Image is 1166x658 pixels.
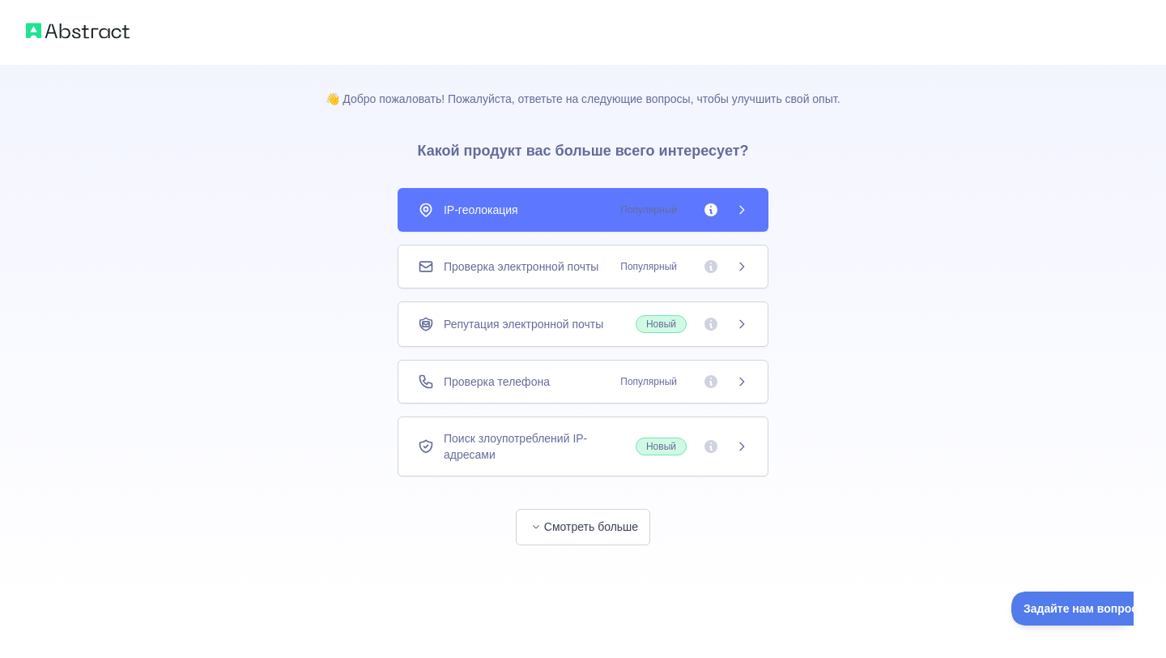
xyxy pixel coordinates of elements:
font: Смотреть больше [544,520,638,533]
font: IP-геолокация [444,203,518,216]
font: Какой продукт вас больше всего интересует? [418,143,749,159]
font: Популярный [620,376,677,387]
font: Популярный [620,261,677,272]
font: Проверка электронной почты [444,260,598,273]
button: Смотреть больше [516,509,650,545]
img: Абстрактный логотип [26,19,130,42]
font: Новый [646,318,676,330]
font: Поиск злоупотреблений IP-адресами [444,432,587,461]
font: Задайте нам вопрос [12,11,126,23]
font: Популярный [620,204,677,216]
font: 👋 Добро пожаловать! Пожалуйста, ответьте на следующие вопросы, чтобы улучшить свой опыт. [326,92,840,105]
font: Новый [646,441,676,452]
iframe: Переключить поддержку клиентов [1011,592,1134,626]
font: Проверка телефона [444,375,550,388]
font: Репутация электронной почты [444,318,603,331]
